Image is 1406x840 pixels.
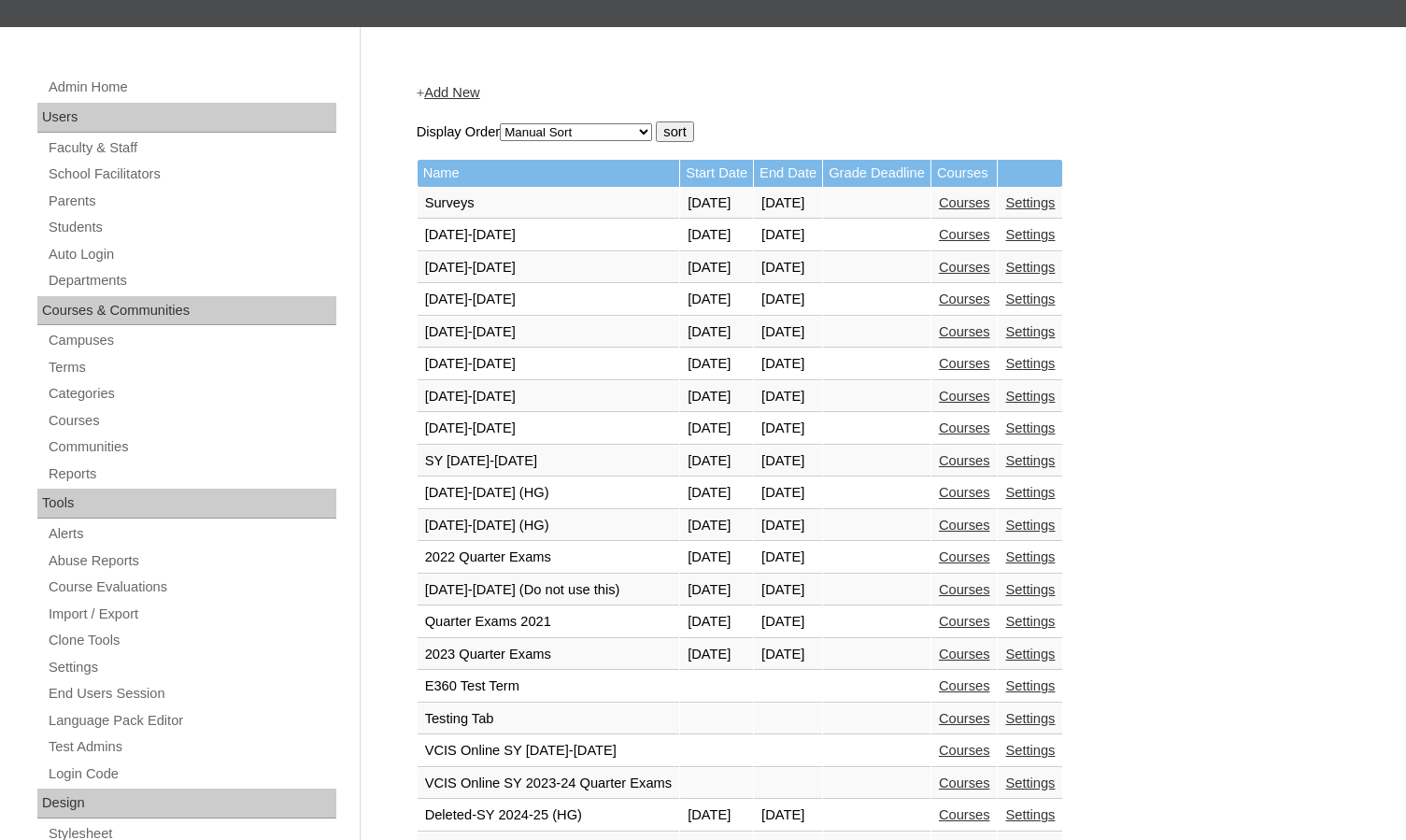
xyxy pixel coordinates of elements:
[680,188,753,220] td: [DATE]
[939,453,990,468] a: Courses
[47,356,336,379] a: Terms
[1005,227,1055,242] a: Settings
[47,549,336,573] a: Abuse Reports
[754,477,822,509] td: [DATE]
[680,413,753,445] td: [DATE]
[931,160,998,187] td: Courses
[754,317,822,349] td: [DATE]
[939,518,990,533] a: Courses
[47,76,336,99] a: Admin Home
[418,542,680,574] td: 2022 Quarter Exams
[418,188,680,220] td: Surveys
[939,678,990,693] a: Courses
[418,160,680,187] td: Name
[680,252,753,284] td: [DATE]
[754,413,822,445] td: [DATE]
[680,542,753,574] td: [DATE]
[1005,324,1055,339] a: Settings
[754,575,822,606] td: [DATE]
[47,682,336,705] a: End Users Session
[424,85,479,100] a: Add New
[1005,518,1055,533] a: Settings
[418,349,680,380] td: [DATE]-[DATE]
[1005,453,1055,468] a: Settings
[939,776,990,790] a: Courses
[47,762,336,786] a: Login Code
[939,743,990,758] a: Courses
[47,216,336,239] a: Students
[418,606,680,638] td: Quarter Exams 2021
[417,83,1342,103] div: +
[680,381,753,413] td: [DATE]
[754,349,822,380] td: [DATE]
[680,800,753,832] td: [DATE]
[418,768,680,800] td: VCIS Online SY 2023-24 Quarter Exams
[754,446,822,477] td: [DATE]
[680,606,753,638] td: [DATE]
[1005,549,1055,564] a: Settings
[754,188,822,220] td: [DATE]
[47,522,336,546] a: Alerts
[47,243,336,266] a: Auto Login
[47,709,336,733] a: Language Pack Editor
[1005,195,1055,210] a: Settings
[680,284,753,316] td: [DATE]
[47,136,336,160] a: Faculty & Staff
[754,510,822,542] td: [DATE]
[939,227,990,242] a: Courses
[754,800,822,832] td: [DATE]
[939,389,990,404] a: Courses
[47,269,336,292] a: Departments
[47,382,336,406] a: Categories
[680,220,753,251] td: [DATE]
[418,800,680,832] td: Deleted-SY 2024-25 (HG)
[656,121,693,142] input: sort
[754,542,822,574] td: [DATE]
[417,121,1342,142] form: Display Order
[418,477,680,509] td: [DATE]-[DATE] (HG)
[939,195,990,210] a: Courses
[47,329,336,352] a: Campuses
[37,296,336,326] div: Courses & Communities
[47,163,336,186] a: School Facilitators
[418,220,680,251] td: [DATE]-[DATE]
[754,160,822,187] td: End Date
[418,381,680,413] td: [DATE]-[DATE]
[47,735,336,759] a: Test Admins
[680,477,753,509] td: [DATE]
[1005,678,1055,693] a: Settings
[680,317,753,349] td: [DATE]
[1005,292,1055,306] a: Settings
[418,284,680,316] td: [DATE]-[DATE]
[939,549,990,564] a: Courses
[939,292,990,306] a: Courses
[939,647,990,662] a: Courses
[418,575,680,606] td: [DATE]-[DATE] (Do not use this)
[680,160,753,187] td: Start Date
[47,409,336,433] a: Courses
[418,671,680,703] td: E360 Test Term
[939,582,990,597] a: Courses
[1005,420,1055,435] a: Settings
[1005,485,1055,500] a: Settings
[939,485,990,500] a: Courses
[680,510,753,542] td: [DATE]
[680,575,753,606] td: [DATE]
[418,639,680,671] td: 2023 Quarter Exams
[1005,647,1055,662] a: Settings
[680,446,753,477] td: [DATE]
[1005,614,1055,629] a: Settings
[418,735,680,767] td: VCIS Online SY [DATE]-[DATE]
[1005,260,1055,275] a: Settings
[680,639,753,671] td: [DATE]
[1005,356,1055,371] a: Settings
[418,510,680,542] td: [DATE]-[DATE] (HG)
[47,435,336,459] a: Communities
[823,160,930,187] td: Grade Deadline
[754,252,822,284] td: [DATE]
[680,349,753,380] td: [DATE]
[418,317,680,349] td: [DATE]-[DATE]
[939,260,990,275] a: Courses
[754,284,822,316] td: [DATE]
[1005,743,1055,758] a: Settings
